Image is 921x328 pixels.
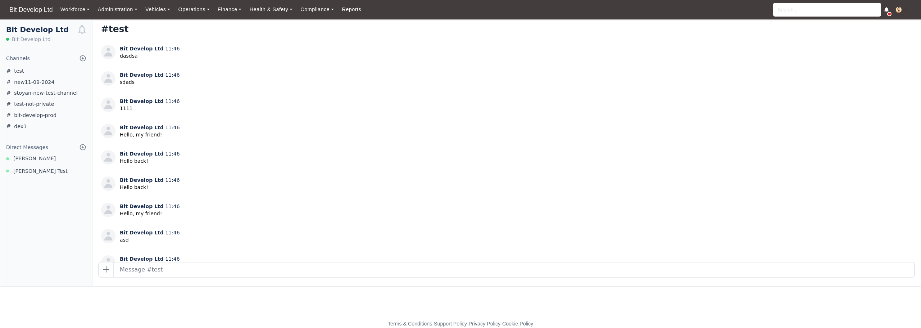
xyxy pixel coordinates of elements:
span: [PERSON_NAME] [13,154,56,163]
span: Bit Develop Ltd [120,46,164,51]
a: dex1 [0,121,92,132]
a: Vehicles [141,3,174,17]
span: 11:46 [165,230,180,235]
a: Finance [214,3,246,17]
p: asd [120,236,180,244]
div: - - - [255,320,666,328]
a: Operations [174,3,213,17]
span: 11:46 [165,256,180,262]
a: Health & Safety [246,3,297,17]
input: Search... [773,3,881,17]
span: 11:46 [165,98,180,104]
p: Hello, my friend! [120,210,180,217]
div: Channels [6,54,30,63]
a: [PERSON_NAME] Test [0,167,92,175]
h3: #test [101,24,128,35]
a: test [0,66,92,77]
span: 11:46 [165,46,180,51]
span: Bit Develop Ltd [120,203,164,209]
a: Support Policy [434,321,467,327]
a: Bit Develop Ltd [6,3,56,17]
span: Bit Develop Ltd [120,151,164,157]
a: stoyan-new-test-channel [0,87,92,99]
a: Reports [338,3,365,17]
span: Bit Develop Ltd [120,98,164,104]
p: 1111 [120,105,180,112]
a: Workforce [56,3,94,17]
span: 11:46 [165,125,180,130]
a: [PERSON_NAME] [0,154,92,163]
span: 11:46 [165,203,180,209]
a: Cookie Policy [502,321,533,327]
p: Hello back! [120,184,180,191]
a: test-not-private [0,99,92,110]
p: dasdsa [120,52,180,60]
a: Terms & Conditions [388,321,432,327]
p: Hello, my friend! [120,131,180,139]
span: 11:46 [165,151,180,157]
span: [PERSON_NAME] Test [13,167,68,175]
a: Privacy Policy [469,321,501,327]
span: Bit Develop Ltd [120,125,164,130]
a: Administration [94,3,141,17]
p: sdads [120,78,180,86]
a: new11-09-2024 [0,77,92,88]
a: Compliance [296,3,338,17]
span: 11:46 [165,72,180,78]
span: 11:46 [165,177,180,183]
div: Direct Messages [6,143,48,152]
span: Bit Develop Ltd [120,230,164,235]
input: Message #test [114,262,914,277]
span: Bit Develop Ltd [12,36,51,43]
span: Bit Develop Ltd [120,256,164,262]
p: Hello back! [120,157,180,165]
a: bit-develop-prod [0,110,92,121]
span: Bit Develop Ltd [120,177,164,183]
h1: Bit Develop Ltd [6,25,78,34]
span: Bit Develop Ltd [120,72,164,78]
